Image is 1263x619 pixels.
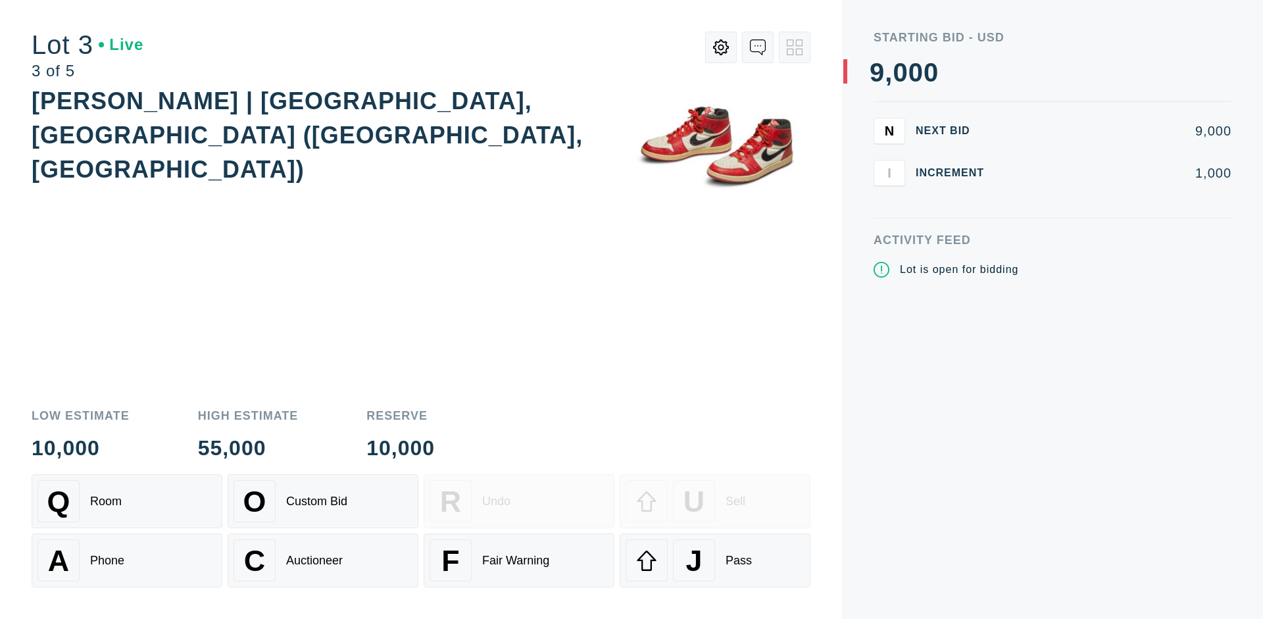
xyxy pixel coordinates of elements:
[366,437,435,458] div: 10,000
[90,495,122,508] div: Room
[47,485,70,518] span: Q
[32,533,222,587] button: APhone
[32,410,130,422] div: Low Estimate
[924,59,939,86] div: 0
[244,544,265,578] span: C
[620,533,810,587] button: JPass
[99,37,143,53] div: Live
[228,533,418,587] button: CAuctioneer
[482,495,510,508] div: Undo
[900,262,1018,278] div: Lot is open for bidding
[887,165,891,180] span: I
[874,118,905,144] button: N
[366,410,435,422] div: Reserve
[198,410,299,422] div: High Estimate
[286,495,347,508] div: Custom Bid
[48,544,69,578] span: A
[32,474,222,528] button: QRoom
[683,485,705,518] span: U
[870,59,885,86] div: 9
[908,59,924,86] div: 0
[440,485,461,518] span: R
[1005,166,1231,180] div: 1,000
[885,123,894,138] span: N
[198,437,299,458] div: 55,000
[726,554,752,568] div: Pass
[916,168,995,178] div: Increment
[874,32,1231,43] div: Starting Bid - USD
[32,63,143,79] div: 3 of 5
[885,59,893,322] div: ,
[874,234,1231,246] div: Activity Feed
[32,87,583,183] div: [PERSON_NAME] | [GEOGRAPHIC_DATA], [GEOGRAPHIC_DATA] ([GEOGRAPHIC_DATA], [GEOGRAPHIC_DATA])
[874,160,905,186] button: I
[685,544,702,578] span: J
[726,495,745,508] div: Sell
[1005,124,1231,137] div: 9,000
[893,59,908,86] div: 0
[286,554,343,568] div: Auctioneer
[32,437,130,458] div: 10,000
[441,544,459,578] span: F
[424,533,614,587] button: FFair Warning
[620,474,810,528] button: USell
[916,126,995,136] div: Next Bid
[424,474,614,528] button: RUndo
[228,474,418,528] button: OCustom Bid
[32,32,143,58] div: Lot 3
[90,554,124,568] div: Phone
[243,485,266,518] span: O
[482,554,549,568] div: Fair Warning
